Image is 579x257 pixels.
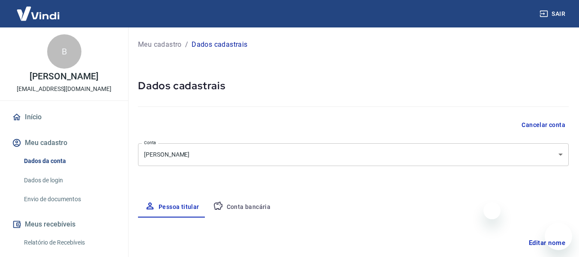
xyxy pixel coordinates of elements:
[525,235,569,251] button: Editar nome
[144,139,156,146] label: Conta
[518,117,569,133] button: Cancelar conta
[10,133,118,152] button: Meu cadastro
[21,172,118,189] a: Dados de login
[538,6,569,22] button: Sair
[138,39,182,50] a: Meu cadastro
[47,34,81,69] div: B
[10,215,118,234] button: Meus recebíveis
[545,223,572,250] iframe: Botão para abrir a janela de mensagens
[21,152,118,170] a: Dados da conta
[21,190,118,208] a: Envio de documentos
[483,202,501,219] iframe: Fechar mensagem
[185,39,188,50] p: /
[138,197,206,218] button: Pessoa titular
[30,72,98,81] p: [PERSON_NAME]
[138,79,569,93] h5: Dados cadastrais
[192,39,247,50] p: Dados cadastrais
[138,143,569,166] div: [PERSON_NAME]
[206,197,278,218] button: Conta bancária
[10,0,66,27] img: Vindi
[21,234,118,251] a: Relatório de Recebíveis
[17,85,111,94] p: [EMAIL_ADDRESS][DOMAIN_NAME]
[10,108,118,127] a: Início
